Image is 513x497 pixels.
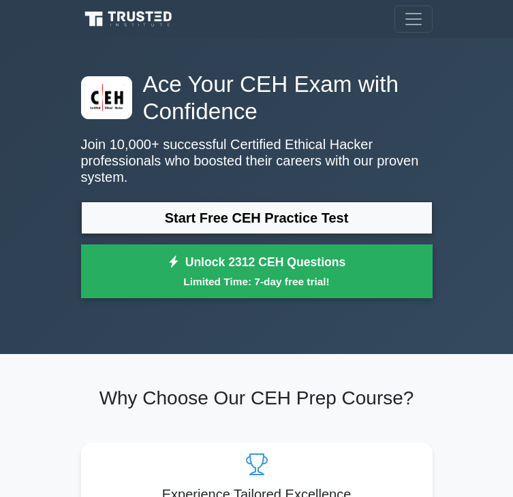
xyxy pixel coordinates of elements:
h1: Ace Your CEH Exam with Confidence [81,71,433,125]
a: Unlock 2312 CEH QuestionsLimited Time: 7-day free trial! [81,244,433,299]
h2: Why Choose Our CEH Prep Course? [81,387,433,410]
a: Start Free CEH Practice Test [81,202,433,234]
small: Limited Time: 7-day free trial! [98,274,416,289]
button: Toggle navigation [394,5,433,33]
p: Join 10,000+ successful Certified Ethical Hacker professionals who boosted their careers with our... [81,136,433,185]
